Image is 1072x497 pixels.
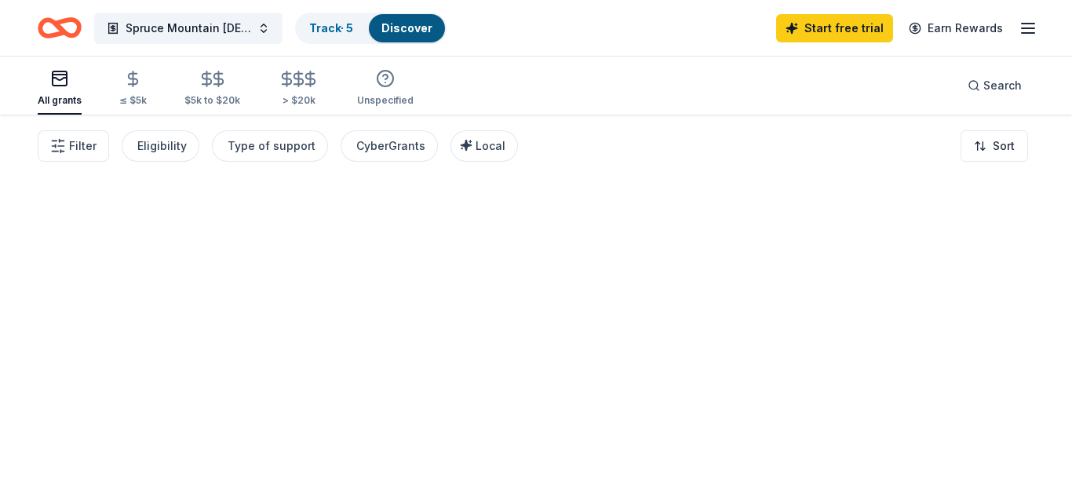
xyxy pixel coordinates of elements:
[993,137,1015,155] span: Sort
[212,130,328,162] button: Type of support
[983,76,1022,95] span: Search
[137,137,187,155] div: Eligibility
[228,137,315,155] div: Type of support
[119,94,147,107] div: ≤ $5k
[356,137,425,155] div: CyberGrants
[119,64,147,115] button: ≤ $5k
[278,94,319,107] div: > $20k
[381,21,432,35] a: Discover
[278,64,319,115] button: > $20k
[38,63,82,115] button: All grants
[476,139,505,152] span: Local
[184,94,240,107] div: $5k to $20k
[955,70,1034,101] button: Search
[776,14,893,42] a: Start free trial
[122,130,199,162] button: Eligibility
[94,13,283,44] button: Spruce Mountain [DEMOGRAPHIC_DATA] Academy Sprinkler System
[38,94,82,107] div: All grants
[341,130,438,162] button: CyberGrants
[450,130,518,162] button: Local
[69,137,97,155] span: Filter
[309,21,353,35] a: Track· 5
[961,130,1028,162] button: Sort
[899,14,1012,42] a: Earn Rewards
[357,63,414,115] button: Unspecified
[126,19,251,38] span: Spruce Mountain [DEMOGRAPHIC_DATA] Academy Sprinkler System
[38,130,109,162] button: Filter
[295,13,447,44] button: Track· 5Discover
[184,64,240,115] button: $5k to $20k
[357,94,414,107] div: Unspecified
[38,9,82,46] a: Home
